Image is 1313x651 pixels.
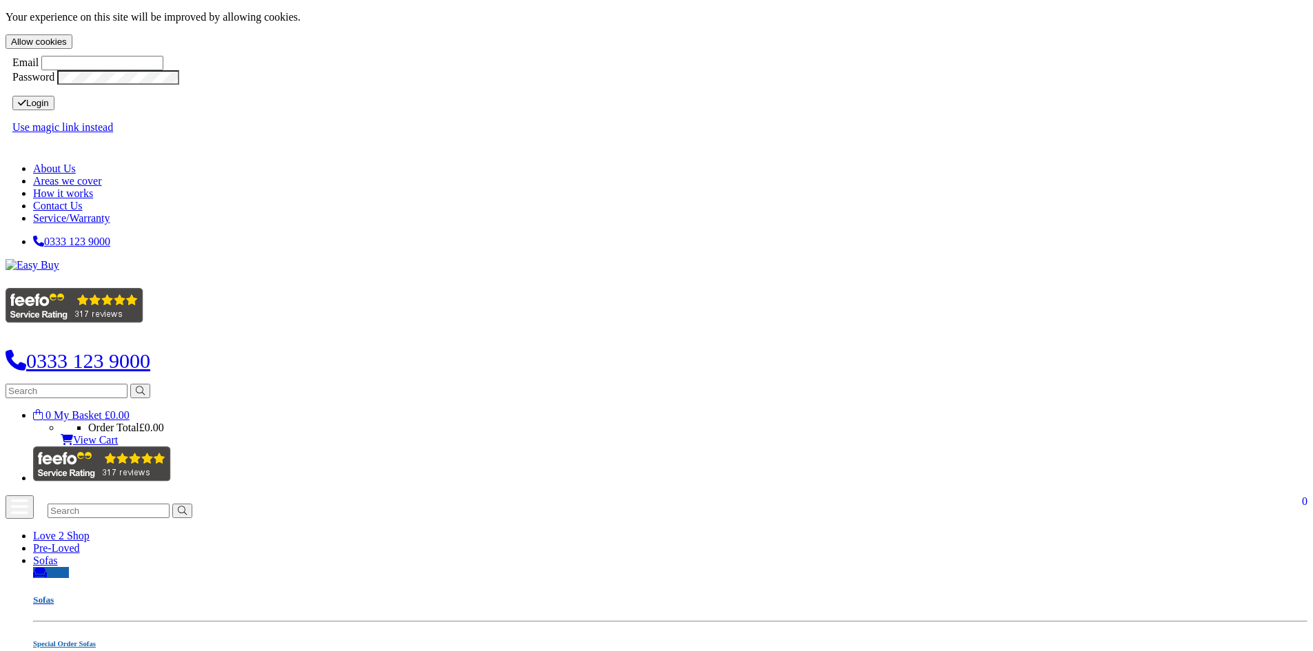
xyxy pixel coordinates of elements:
button: Toggle navigation [6,495,34,519]
a: 0 [215,504,239,516]
a: Love 2 Shop [33,530,90,541]
span: 0 [1302,495,1307,508]
img: feefo_logo [33,446,171,482]
img: Easy Buy [6,259,59,271]
input: Search for... [48,504,170,518]
span: £0.00 [105,409,130,421]
p: Your experience on this site will be improved by allowing cookies. [6,11,1307,23]
a: Sofas [33,567,1307,606]
button: Login [12,96,54,110]
span: My Basket [54,409,102,421]
a: How it works [33,187,93,199]
a: Sofas [33,555,58,566]
input: Search [6,384,128,398]
a: Contact Us [33,200,83,211]
span: £0.00 [139,422,164,433]
h5: Sofas [33,595,1307,606]
button: Allow cookies [6,34,72,49]
a: Service/Warranty [33,212,110,224]
li: Order Total [88,422,1307,434]
a: 0333 123 9000 [6,349,150,372]
img: feefo_logo [6,288,143,323]
a: View Cart [61,434,118,446]
a: Pre-Loved [33,542,80,554]
span: 0 [45,409,51,421]
a: 0333 123 9000 [33,236,110,247]
a: Special Order Sofas [33,639,96,648]
label: Email [12,56,39,68]
a: Areas we cover [33,175,102,187]
a: About Us [33,163,76,174]
a: Use magic link instead [12,121,113,133]
a: 0 My Basket £0.00 [33,409,130,421]
label: Password [12,71,54,83]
